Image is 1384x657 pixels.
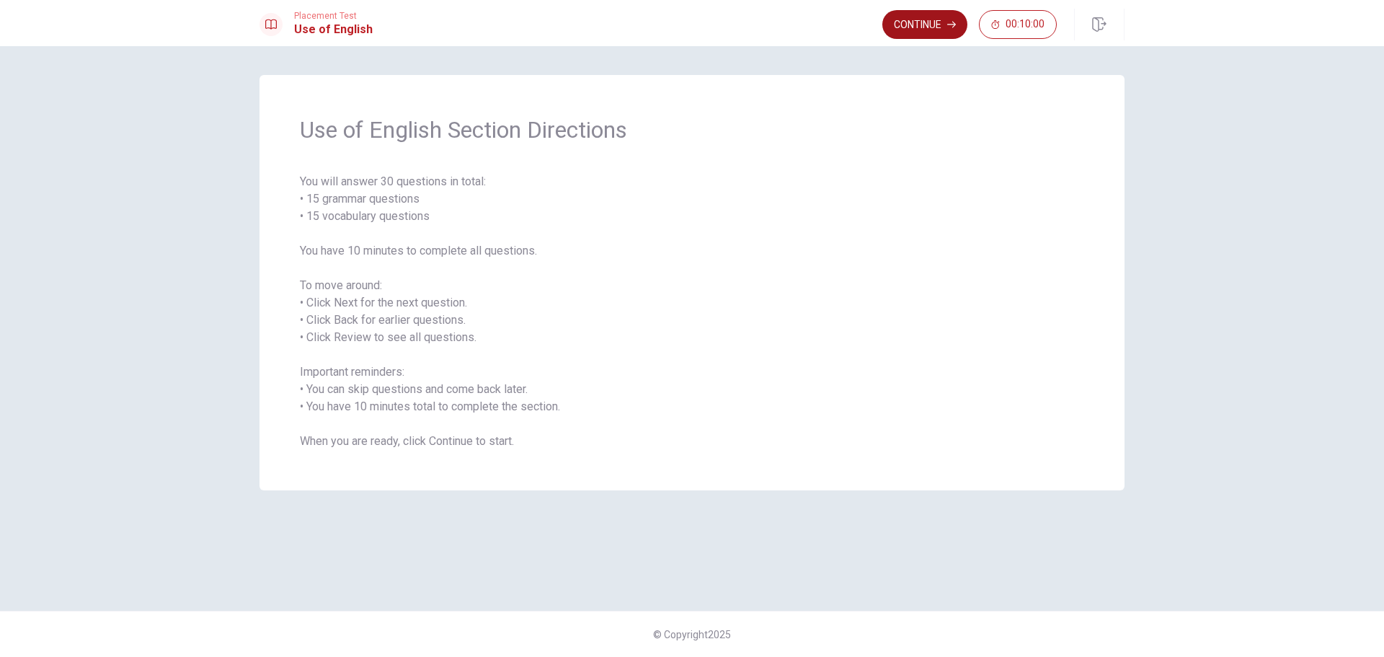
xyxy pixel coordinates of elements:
[653,629,731,640] span: © Copyright 2025
[300,115,1084,144] span: Use of English Section Directions
[1006,19,1044,30] span: 00:10:00
[882,10,967,39] button: Continue
[294,21,373,38] h1: Use of English
[979,10,1057,39] button: 00:10:00
[300,173,1084,450] span: You will answer 30 questions in total: • 15 grammar questions • 15 vocabulary questions You have ...
[294,11,373,21] span: Placement Test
